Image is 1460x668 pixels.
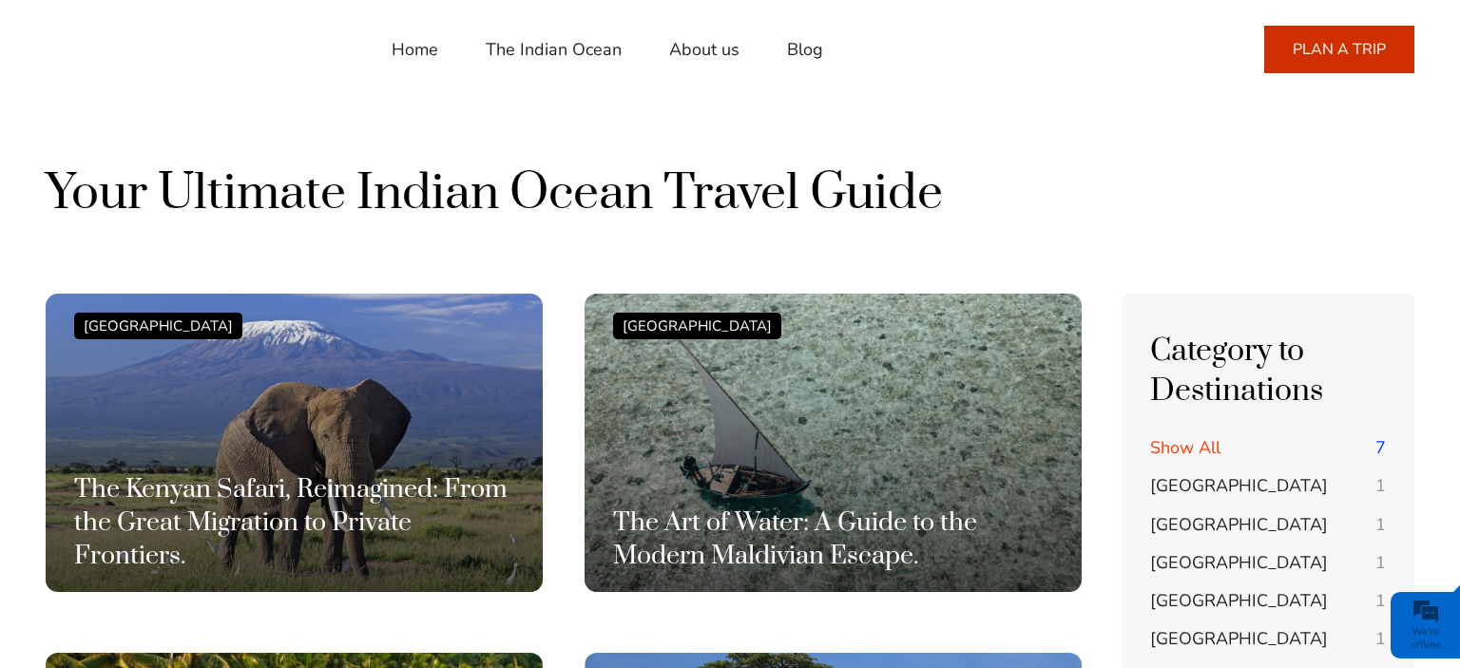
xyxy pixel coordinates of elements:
span: 1 [1375,474,1386,498]
a: Show All 7 [1150,436,1386,460]
span: [GEOGRAPHIC_DATA] [1150,474,1328,497]
a: [GEOGRAPHIC_DATA] 1 [1150,551,1386,575]
a: The Indian Ocean [486,27,622,72]
div: We're offline [1395,625,1455,652]
a: Home [392,27,438,72]
span: 1 [1375,589,1386,613]
a: [GEOGRAPHIC_DATA] 1 [1150,627,1386,651]
a: About us [669,27,740,72]
span: [GEOGRAPHIC_DATA] [1150,627,1328,650]
span: [GEOGRAPHIC_DATA] [1150,589,1328,612]
span: 1 [1375,551,1386,575]
h1: Your Ultimate Indian Ocean Travel Guide [46,162,1414,225]
a: [GEOGRAPHIC_DATA] The Kenyan Safari, Reimagined: From the Great Migration to Private Frontiers. [46,294,543,611]
span: [GEOGRAPHIC_DATA] [1150,513,1328,536]
a: [GEOGRAPHIC_DATA] The Art of Water: A Guide to the Modern Maldivian Escape. [585,294,1082,611]
span: 1 [1375,513,1386,537]
a: PLAN A TRIP [1264,26,1414,73]
h3: The Kenyan Safari, Reimagined: From the Great Migration to Private Frontiers. [74,473,514,573]
span: [GEOGRAPHIC_DATA] [1150,551,1328,574]
span: Show All [1150,436,1220,459]
span: 1 [1375,627,1386,651]
div: [GEOGRAPHIC_DATA] [613,313,781,339]
a: [GEOGRAPHIC_DATA] 1 [1150,513,1386,537]
h3: The Art of Water: A Guide to the Modern Maldivian Escape. [613,506,1053,573]
a: [GEOGRAPHIC_DATA] 1 [1150,474,1386,498]
div: [GEOGRAPHIC_DATA] [74,313,242,339]
h4: Category to Destinations [1150,332,1386,411]
a: Blog [787,27,823,72]
span: 7 [1375,436,1386,460]
a: [GEOGRAPHIC_DATA] 1 [1150,589,1386,613]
